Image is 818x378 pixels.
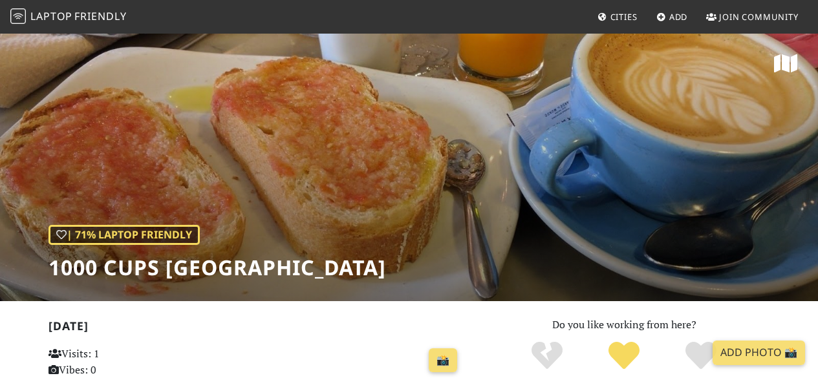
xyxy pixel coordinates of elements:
a: Add Photo 📸 [713,341,805,365]
span: Laptop [30,9,72,23]
div: Definitely! [662,340,739,372]
a: Add [651,5,693,28]
span: Cities [610,11,638,23]
p: Do you like working from here? [479,317,770,333]
span: Add [669,11,688,23]
span: Friendly [74,9,126,23]
a: Cities [592,5,643,28]
div: | 71% Laptop Friendly [48,225,200,246]
div: No [509,340,586,372]
a: LaptopFriendly LaptopFriendly [10,6,127,28]
img: LaptopFriendly [10,8,26,24]
h2: [DATE] [48,319,463,338]
span: Join Community [719,11,799,23]
a: Join Community [701,5,804,28]
div: Yes [586,340,663,372]
a: 📸 [429,348,457,373]
h1: 1000 Cups [GEOGRAPHIC_DATA] [48,255,386,280]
